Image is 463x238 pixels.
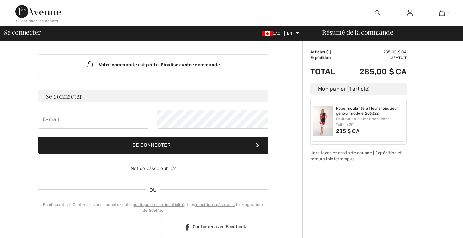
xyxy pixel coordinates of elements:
font: EN [287,31,292,36]
font: Articles ( [310,50,328,54]
font: Résumé de la commande [322,28,393,36]
font: OU [150,187,157,193]
font: 1 [328,50,330,54]
button: Se connecter [38,137,268,154]
font: Robe moulante à fleurs longueur genou, modèle 266322 [336,106,398,116]
font: Continuer avec Facebook [193,224,246,229]
font: Se connecter [132,142,170,148]
a: Mot de passe oublié? [131,166,176,171]
font: Se connecter [45,92,82,100]
a: politique de confidentialité [133,202,184,207]
font: et les [184,202,195,207]
iframe: Boîte de dialogue "Se connecter avec Google" [331,6,457,100]
font: En cliquant sur Continuer, vous acceptez notre [43,202,133,207]
font: < Continuer les achats [15,19,58,23]
font: Mon panier (1 article) [318,86,370,92]
font: 285 $ CA [336,128,359,134]
font: Hors taxes et droits de douane | Expédition et retours ininterrompus [310,150,402,161]
img: Robe moulante à fleurs longueur genou, modèle 266322 [313,106,333,136]
img: 1ère Avenue [15,5,61,18]
input: E-mail [38,110,149,129]
font: Taille : 20 [336,122,354,127]
font: ) [330,50,331,54]
font: CAO [273,31,281,36]
font: Total [310,67,335,76]
img: Dollar canadien [262,31,273,36]
font: Votre commande est prête. Finalisez votre commande ! [99,62,223,67]
a: Continuer avec Facebook [161,221,268,234]
iframe: Bouton "Se connecter avec Google" [34,220,159,234]
font: Expédition [310,56,331,60]
font: Se connecter [4,28,41,36]
font: Couleur : bleu marine/lustre [336,117,390,121]
a: Robe moulante à fleurs longueur genou, modèle 266322 [336,106,404,116]
a: conditions générales [195,202,235,207]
